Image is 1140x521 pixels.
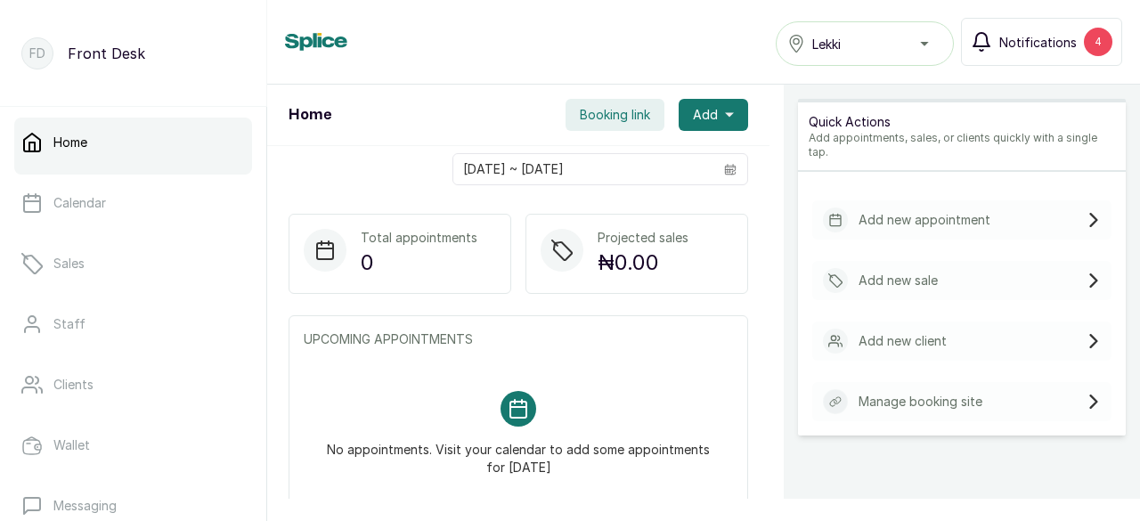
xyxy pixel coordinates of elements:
p: Projected sales [598,229,688,247]
span: Booking link [580,106,650,124]
p: Total appointments [361,229,477,247]
p: Add new sale [859,272,938,289]
p: UPCOMING APPOINTMENTS [304,330,733,348]
p: Front Desk [68,43,145,64]
p: FD [29,45,45,62]
svg: calendar [724,163,737,175]
a: Sales [14,239,252,289]
p: Quick Actions [809,113,1115,131]
p: Messaging [53,497,117,515]
p: 0 [361,247,477,279]
p: Sales [53,255,85,273]
p: Home [53,134,87,151]
input: Select date [453,154,713,184]
span: Notifications [999,33,1077,52]
button: Notifications4 [961,18,1122,66]
a: Clients [14,360,252,410]
p: Clients [53,376,94,394]
p: No appointments. Visit your calendar to add some appointments for [DATE] [325,427,712,476]
button: Lekki [776,21,954,66]
p: Add appointments, sales, or clients quickly with a single tap. [809,131,1115,159]
span: Add [693,106,718,124]
p: Manage booking site [859,393,982,411]
a: Staff [14,299,252,349]
a: Wallet [14,420,252,470]
button: Add [679,99,748,131]
h1: Home [289,104,331,126]
p: Add new client [859,332,947,350]
a: Calendar [14,178,252,228]
p: Wallet [53,436,90,454]
p: Add new appointment [859,211,990,229]
p: ₦0.00 [598,247,688,279]
p: Staff [53,315,85,333]
div: 4 [1084,28,1112,56]
button: Booking link [566,99,664,131]
p: Calendar [53,194,106,212]
span: Lekki [812,35,841,53]
a: Home [14,118,252,167]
